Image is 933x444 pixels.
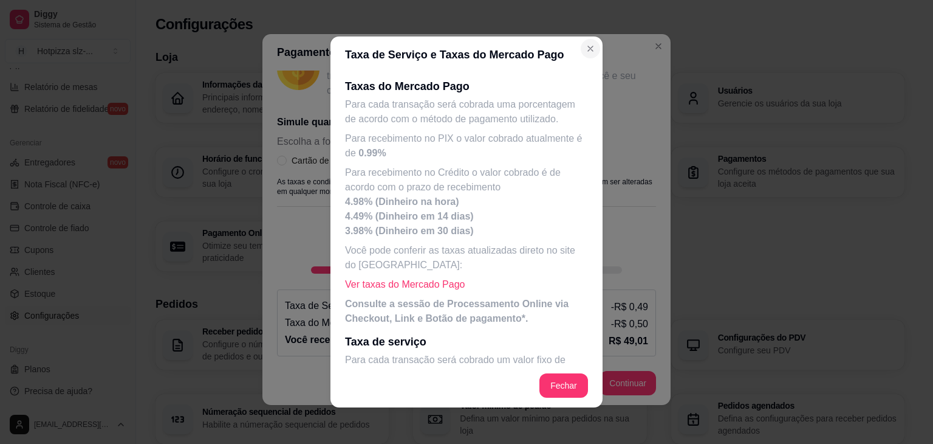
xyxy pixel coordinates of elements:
[345,211,474,221] span: 4.49% (Dinheiro em 14 dias)
[345,131,588,161] p: Para recebimento no PIX o valor cobrado atualmente é de
[345,97,588,127] p: Para cada transação será cobrada uma porcentagem de acordo com o método de pagamento utilizado.
[345,279,465,290] a: Ver taxas do Mercado Pago
[581,39,600,58] button: Close
[345,297,588,326] p: Consulte a sessão de Processamento Online via Checkout, Link e Botão de pagamento*.
[345,333,588,350] p: Taxa de serviço
[330,36,603,73] header: Taxa de Serviço e Taxas do Mercado Pago
[539,373,588,398] button: Fechar
[345,243,588,272] p: Você pode conferir as taxas atualizadas direto no site do [GEOGRAPHIC_DATA]:
[345,353,588,382] p: Para cada transação será cobrado um valor fixo de
[358,148,386,158] span: 0.99%
[345,196,459,207] span: 4.98% (Dinheiro na hora)
[345,78,588,95] p: Taxas do Mercado Pago
[345,165,588,238] p: Para recebimento no Crédito o valor cobrado é de acordo com o prazo de recebimento
[345,226,474,236] span: 3.98% (Dinheiro em 30 dias)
